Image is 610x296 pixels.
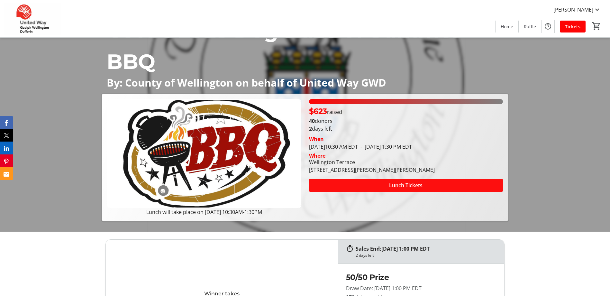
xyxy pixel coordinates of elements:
span: Lunch Tickets [389,181,423,189]
a: Tickets [560,21,586,32]
span: 2 [309,125,312,132]
button: [PERSON_NAME] [548,5,606,15]
img: United Way Guelph Wellington Dufferin's Logo [4,3,61,35]
p: Lunch will take place on [DATE] 10:30AM-1:30PM [107,208,301,216]
div: [STREET_ADDRESS][PERSON_NAME][PERSON_NAME] [309,166,435,174]
p: donors [309,117,503,125]
div: 2 days left [356,253,374,258]
button: Cart [591,20,602,32]
p: CoW's 2025 Dog Daze of Summer BBQ [107,15,503,77]
p: days left [309,125,503,133]
p: raised [309,106,342,117]
div: 100% of fundraising goal reached [309,99,503,104]
span: [DATE] 10:30 AM EDT [309,143,358,150]
span: $623 [309,106,327,116]
p: By: County of Wellington on behalf of United Way GWD [107,77,503,88]
span: - [358,143,365,150]
div: Where [309,153,325,158]
span: [PERSON_NAME] [553,6,593,14]
span: Sales End: [356,245,381,252]
span: Raffle [524,23,536,30]
p: Draw Date: [DATE] 1:00 PM EDT [346,284,496,292]
span: [DATE] 1:00 PM EDT [381,245,430,252]
span: Home [501,23,513,30]
h2: 50/50 Prize [346,272,496,283]
div: When [309,135,324,143]
button: Lunch Tickets [309,179,503,192]
b: 40 [309,117,315,125]
img: Campaign CTA Media Photo [107,99,301,208]
button: Help [542,20,554,33]
span: [DATE] 1:30 PM EDT [358,143,412,150]
a: Home [496,21,518,32]
div: Wellington Terrace [309,158,435,166]
span: Tickets [565,23,580,30]
a: Raffle [519,21,541,32]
